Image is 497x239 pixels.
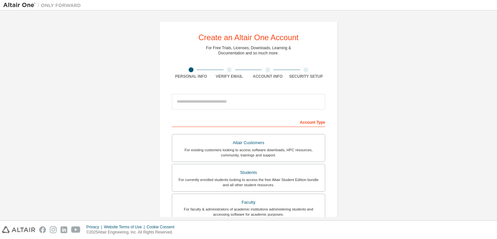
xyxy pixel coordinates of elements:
[147,224,178,230] div: Cookie Consent
[287,74,326,79] div: Security Setup
[172,74,210,79] div: Personal Info
[86,230,178,235] p: © 2025 Altair Engineering, Inc. All Rights Reserved.
[210,74,249,79] div: Verify Email
[176,177,321,188] div: For currently enrolled students looking to access the free Altair Student Edition bundle and all ...
[3,2,84,8] img: Altair One
[50,226,57,233] img: instagram.svg
[176,168,321,177] div: Students
[176,147,321,158] div: For existing customers looking to access software downloads, HPC resources, community, trainings ...
[206,45,291,56] div: For Free Trials, Licenses, Downloads, Learning & Documentation and so much more.
[176,138,321,147] div: Altair Customers
[248,74,287,79] div: Account Info
[198,34,299,41] div: Create an Altair One Account
[2,226,35,233] img: altair_logo.svg
[104,224,147,230] div: Website Terms of Use
[86,224,104,230] div: Privacy
[71,226,81,233] img: youtube.svg
[172,117,325,127] div: Account Type
[176,207,321,217] div: For faculty & administrators of academic institutions administering students and accessing softwa...
[61,226,67,233] img: linkedin.svg
[39,226,46,233] img: facebook.svg
[176,198,321,207] div: Faculty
